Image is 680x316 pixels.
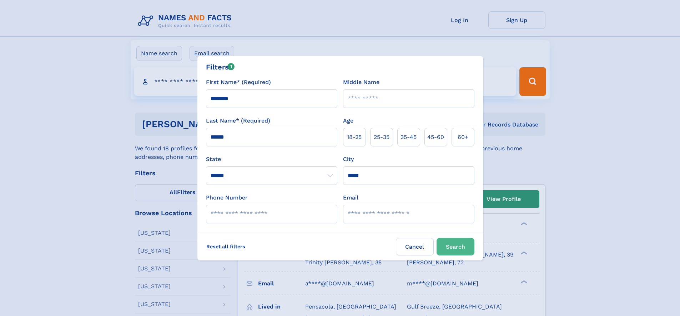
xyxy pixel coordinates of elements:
span: 60+ [458,133,468,141]
span: 18‑25 [347,133,362,141]
button: Search [437,238,474,255]
label: Age [343,116,353,125]
div: Filters [206,62,235,72]
label: Middle Name [343,78,379,87]
label: City [343,155,354,164]
span: 35‑45 [401,133,417,141]
label: State [206,155,337,164]
span: 25‑35 [374,133,389,141]
label: Email [343,193,358,202]
label: Reset all filters [202,238,250,255]
label: Cancel [396,238,434,255]
label: First Name* (Required) [206,78,271,87]
span: 45‑60 [427,133,444,141]
label: Phone Number [206,193,248,202]
label: Last Name* (Required) [206,116,270,125]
